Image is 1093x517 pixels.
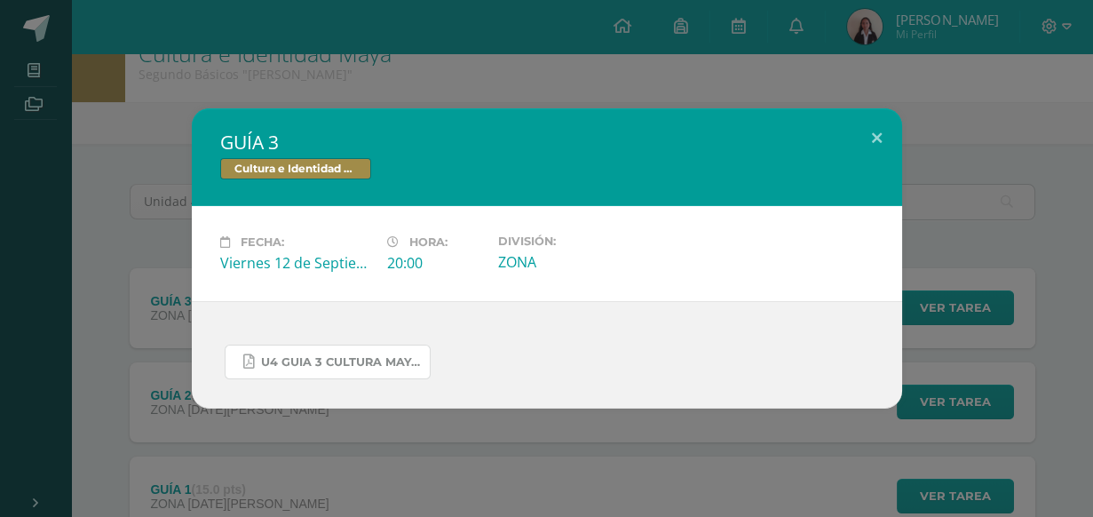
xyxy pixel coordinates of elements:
[220,158,371,179] span: Cultura e Identidad Maya
[241,235,284,249] span: Fecha:
[851,108,902,169] button: Close (Esc)
[387,253,484,273] div: 20:00
[220,253,373,273] div: Viernes 12 de Septiembre
[225,345,431,379] a: U4 GUIA 3 CULTURA MAYA BASICOS.pdf
[220,130,874,155] h2: GUÍA 3
[498,235,651,248] label: División:
[498,252,651,272] div: ZONA
[409,235,447,249] span: Hora:
[261,355,421,370] span: U4 GUIA 3 CULTURA MAYA BASICOS.pdf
